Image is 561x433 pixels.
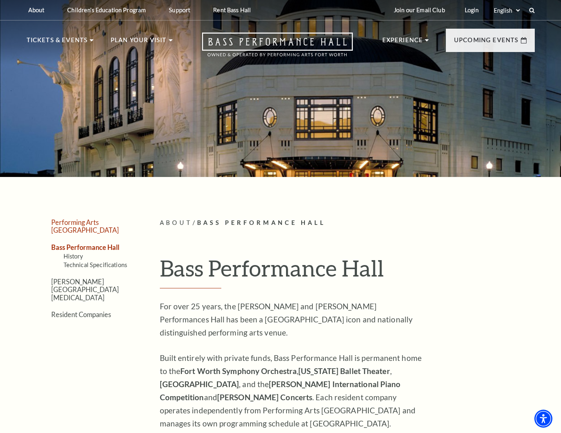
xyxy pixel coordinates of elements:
[64,261,127,268] a: Technical Specifications
[160,351,426,430] p: Built entirely with private funds, Bass Performance Hall is permanent home to the , , , and the a...
[160,218,535,228] p: /
[51,218,119,234] a: Performing Arts [GEOGRAPHIC_DATA]
[51,311,111,318] a: Resident Companies
[213,7,251,14] p: Rent Bass Hall
[160,255,535,288] h1: Bass Performance Hall
[160,300,426,339] p: For over 25 years, the [PERSON_NAME] and [PERSON_NAME] Performances Hall has been a [GEOGRAPHIC_D...
[382,35,423,50] p: Experience
[160,379,239,389] strong: [GEOGRAPHIC_DATA]
[51,243,119,251] a: Bass Performance Hall
[197,219,326,226] span: Bass Performance Hall
[169,7,190,14] p: Support
[454,35,519,50] p: Upcoming Events
[173,32,382,65] a: Open this option
[111,35,167,50] p: Plan Your Visit
[298,366,390,376] strong: [US_STATE] Ballet Theater
[67,7,146,14] p: Children's Education Program
[28,7,45,14] p: About
[160,219,193,226] span: About
[27,35,88,50] p: Tickets & Events
[492,7,521,14] select: Select:
[180,366,297,376] strong: Fort Worth Symphony Orchestra
[51,278,119,302] a: [PERSON_NAME][GEOGRAPHIC_DATA][MEDICAL_DATA]
[534,410,552,428] div: Accessibility Menu
[217,392,312,402] strong: [PERSON_NAME] Concerts
[160,379,401,402] strong: [PERSON_NAME] International Piano Competition
[64,253,83,260] a: History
